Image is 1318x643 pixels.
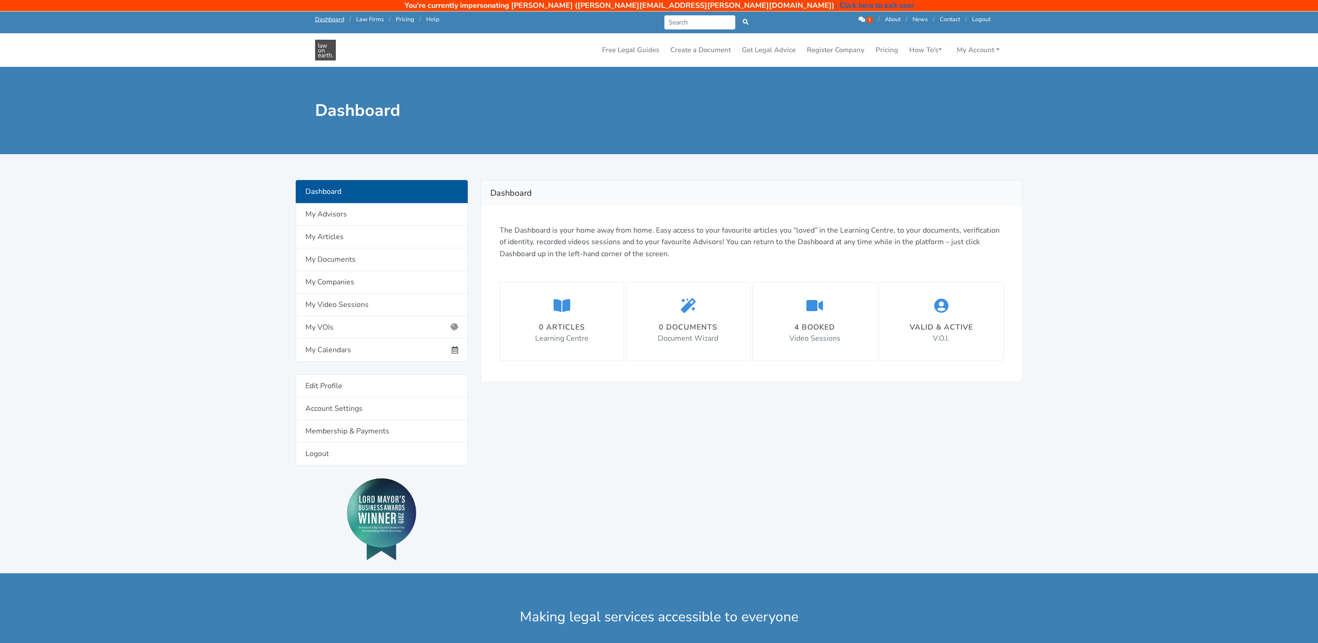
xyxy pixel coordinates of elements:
[885,15,901,24] a: About
[789,333,841,345] p: Video Sessions
[347,478,416,560] img: Lord Mayor's Award 2019
[910,322,973,333] div: Valid & Active
[296,339,468,361] a: My Calendars
[598,41,663,59] a: Free Legal Guides
[296,397,468,420] a: Account Settings
[296,294,468,316] a: My Video Sessions
[972,15,990,24] a: Logout
[296,443,468,465] a: Logout
[752,282,877,361] a: 4 booked Video Sessions
[667,41,734,59] a: Create a Document
[878,15,880,24] span: /
[879,282,1003,361] a: Valid & Active V.O.I.
[315,40,336,60] img: Law On Earth
[658,333,718,345] p: Document Wizard
[872,41,902,59] a: Pricing
[933,15,935,24] span: /
[535,322,589,333] div: 0 articles
[626,282,751,361] a: 0 documents Document Wizard
[419,15,421,24] span: /
[296,316,468,339] a: My VOIs
[965,15,967,24] span: /
[912,15,928,24] a: News
[296,248,468,271] a: My Documents
[738,41,799,59] a: Get Legal Advice
[535,333,589,345] p: Learning Centre
[426,15,439,24] a: Help
[910,333,973,345] p: V.O.I.
[356,15,384,24] a: Law Firms
[296,226,468,248] a: My Articles
[866,17,873,23] span: 1
[296,271,468,294] a: My Companies
[296,180,468,203] a: Dashboard
[296,203,468,226] a: My Advisors
[940,15,960,24] a: Contact
[396,15,414,24] a: Pricing
[803,41,868,59] a: Register Company
[389,15,391,24] span: /
[315,15,344,24] a: Dashboard
[835,0,914,11] a: - Click here to exit user
[500,225,1004,260] p: The Dashboard is your home away from home. Easy access to your favourite articles you “loved” in ...
[315,100,653,121] h1: Dashboard
[906,41,946,59] a: How To's
[664,15,736,30] input: Search
[859,15,874,24] a: 1
[500,282,624,361] a: 0 articles Learning Centre
[296,374,468,397] a: Edit Profile
[296,420,468,443] a: Membership & Payments
[309,607,1010,627] div: Making legal services accessible to everyone
[349,15,351,24] span: /
[953,41,1003,59] a: My Account
[789,322,841,333] div: 4 booked
[658,322,718,333] div: 0 documents
[490,186,1013,201] h2: Dashboard
[906,15,907,24] span: /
